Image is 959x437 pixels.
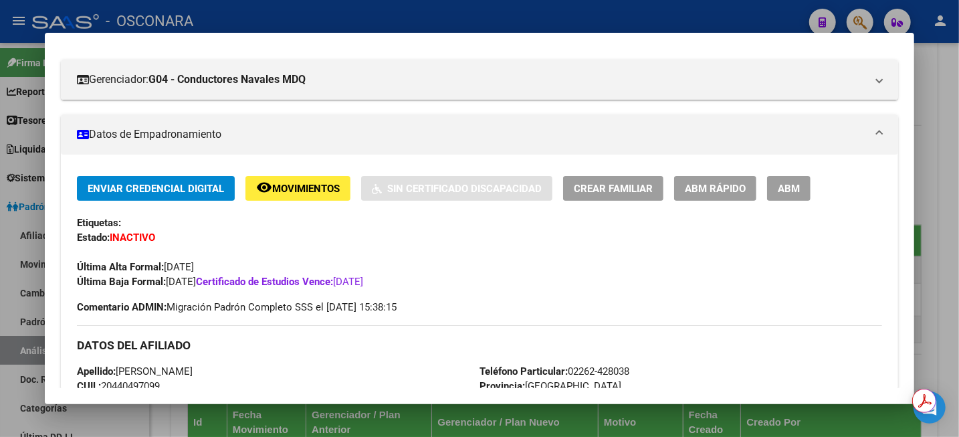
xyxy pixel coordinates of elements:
[480,380,525,392] strong: Provincia:
[361,176,552,201] button: Sin Certificado Discapacidad
[685,183,746,195] span: ABM Rápido
[767,176,811,201] button: ABM
[77,217,121,229] strong: Etiquetas:
[77,261,194,273] span: [DATE]
[77,276,196,288] span: [DATE]
[387,183,542,195] span: Sin Certificado Discapacidad
[245,176,350,201] button: Movimientos
[77,276,166,288] strong: Última Baja Formal:
[480,380,621,392] span: [GEOGRAPHIC_DATA]
[778,183,800,195] span: ABM
[77,338,882,353] h3: DATOS DEL AFILIADO
[148,72,306,88] strong: G04 - Conductores Navales MDQ
[77,300,397,315] span: Migración Padrón Completo SSS el [DATE] 15:38:15
[77,365,193,377] span: [PERSON_NAME]
[77,72,866,88] mat-panel-title: Gerenciador:
[77,380,101,392] strong: CUIL:
[480,365,629,377] span: 02262-428038
[674,176,756,201] button: ABM Rápido
[480,365,568,377] strong: Teléfono Particular:
[574,183,653,195] span: Crear Familiar
[77,126,866,143] mat-panel-title: Datos de Empadronamiento
[77,232,110,244] strong: Estado:
[61,60,898,100] mat-expansion-panel-header: Gerenciador:G04 - Conductores Navales MDQ
[196,276,333,288] strong: Certificado de Estudios Vence:
[272,183,340,195] span: Movimientos
[256,179,272,195] mat-icon: remove_red_eye
[61,114,898,155] mat-expansion-panel-header: Datos de Empadronamiento
[77,176,235,201] button: Enviar Credencial Digital
[88,183,224,195] span: Enviar Credencial Digital
[77,365,116,377] strong: Apellido:
[77,301,167,313] strong: Comentario ADMIN:
[196,276,363,288] span: [DATE]
[110,232,155,244] strong: INACTIVO
[77,380,160,392] span: 20440497099
[77,261,164,273] strong: Última Alta Formal:
[563,176,663,201] button: Crear Familiar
